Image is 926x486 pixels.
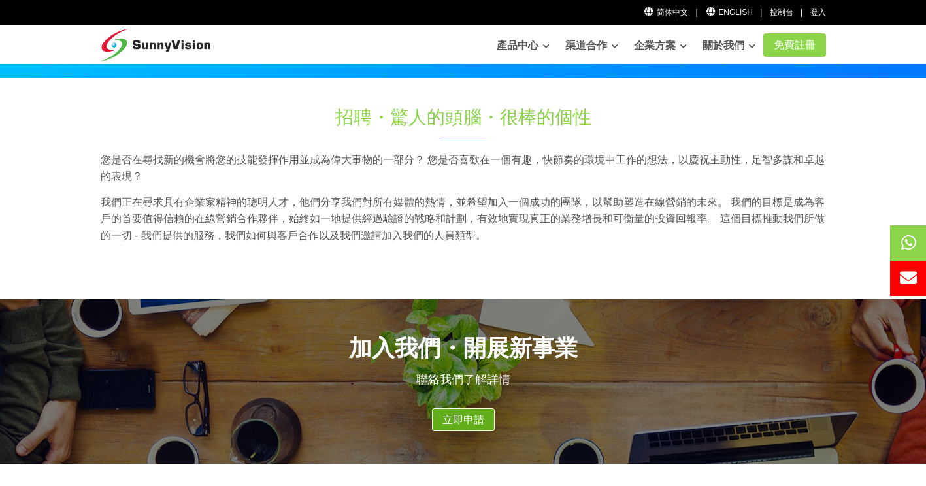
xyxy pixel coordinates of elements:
a: 產品中心 [497,33,550,59]
a: English [705,8,753,17]
a: 登入 [810,8,826,17]
p: 聯絡我們了解詳情 [101,370,826,389]
a: 立即申請 [432,408,495,432]
h2: 加入我們・開展新事業 [101,332,826,364]
p: 我們正在尋求具有企業家精神的聰明人才，他們分享我們對所有媒體的熱情，並希望加入一個成功的團隊，以幫助塑造在線營銷的未來。 我們的目標是成為客戶的首要值得信賴的在線營銷合作夥伴，始終如一地提供經過... [101,194,826,244]
a: 简体中文 [644,8,689,17]
a: 企業方案 [634,33,687,59]
a: 控制台 [770,8,793,17]
li: | [760,7,762,19]
a: 免費註冊 [763,33,826,57]
li: | [695,7,697,19]
p: 您是否在尋找新的機會將您的技能發揮作用並成為偉大事物的一部分？ 您是否喜歡在一個有趣，快節奏的環境中工作的想法，以慶祝主動性，足智多謀和卓越的表現？ [101,152,826,185]
li: | [801,7,802,19]
a: 關於我們 [703,33,755,59]
a: 渠道合作 [565,33,618,59]
h1: 招聘・驚人的頭腦・很棒的個性 [246,105,681,130]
